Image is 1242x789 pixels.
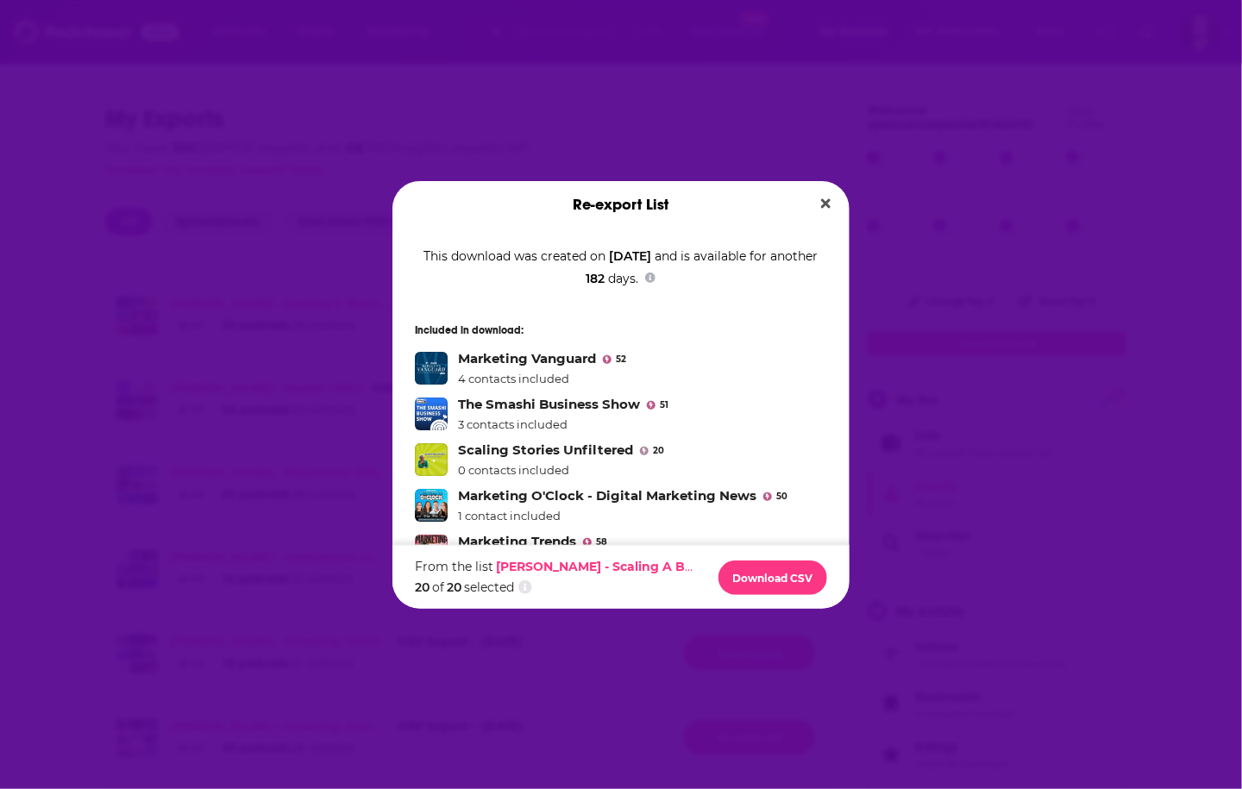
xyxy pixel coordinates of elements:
img: The Smashi Business Show [415,398,448,430]
span: 50 [776,493,787,500]
div: This download was created on and is available for another days. [415,228,827,304]
a: The Smashi Business Show [458,396,640,412]
a: Dima Zelikman - Scaling A Business (Batch 7) - Powerscore 20 to 50 [496,559,932,574]
div: of selected [415,579,532,595]
img: Marketing Vanguard [415,352,448,385]
a: Show additional information [645,268,656,291]
h4: Included in download: [415,324,827,336]
img: Marketing Trends [415,535,448,567]
div: 3 contacts included [458,417,668,431]
a: Scaling Stories Unfiltered [458,441,633,458]
a: Marketing Trends [458,533,576,549]
span: 20 [444,579,464,595]
span: [DATE] [610,248,652,264]
a: Marketing O'Clock - Digital Marketing News [458,487,756,504]
a: 52 [603,355,626,364]
div: 4 contacts included [458,372,626,385]
a: 50 [763,492,787,501]
div: Re-export List [392,181,850,228]
a: 51 [647,401,668,410]
img: Marketing O'Clock - Digital Marketing News [415,489,448,522]
a: 20 [640,447,664,455]
span: 182 [586,271,605,286]
div: 1 contact included [458,509,787,523]
span: 58 [596,539,607,546]
div: 0 contacts included [458,463,664,477]
div: From the list [415,559,700,578]
span: 20 [653,448,664,454]
a: Marketing Vanguard [458,350,596,366]
span: 20 [415,579,432,595]
a: 58 [583,538,607,547]
button: Close [814,193,837,215]
span: 51 [660,402,668,409]
span: 52 [616,356,626,363]
img: Scaling Stories Unfiltered [415,443,448,476]
button: Download CSV [718,560,827,595]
